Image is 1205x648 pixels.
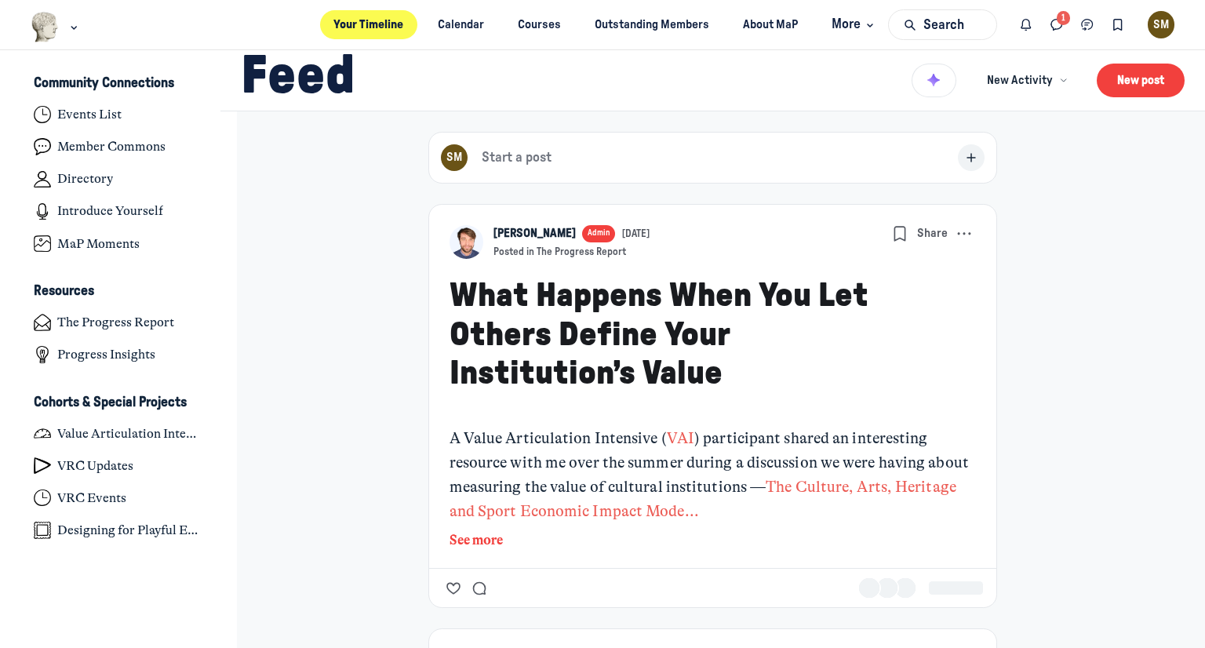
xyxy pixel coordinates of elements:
[504,10,574,39] a: Courses
[581,10,723,39] a: Outstanding Members
[20,197,217,226] a: Introduce Yourself
[57,426,203,442] h4: Value Articulation Intensive (Cultural Leadership Lab)
[667,429,694,447] a: VAI
[20,165,217,194] a: Directory
[20,389,217,416] button: Cohorts & Special ProjectsCollapse space
[1148,11,1175,38] div: SM
[450,530,977,551] button: See more
[1011,9,1042,40] button: Notifications
[20,419,217,448] a: Value Articulation Intensive (Cultural Leadership Lab)
[482,149,552,166] span: Start a post
[20,133,217,162] a: Member Commons
[441,144,468,172] div: SM
[57,139,166,155] h4: Member Commons
[220,50,1205,111] header: Page Header
[20,483,217,512] a: VRC Events
[450,478,959,520] a: The Culture, Arts, Heritage and Sport Economic Impact Mode...
[917,225,948,242] span: Share
[1102,9,1133,40] button: Bookmarks
[818,10,885,39] button: More
[57,315,174,330] h4: The Progress Report
[57,203,163,219] h4: Introduce Yourself
[20,278,217,305] button: ResourcesCollapse space
[952,222,976,246] button: Post actions
[57,107,122,122] h4: Events List
[493,225,576,242] a: View Kyle Bowen profile
[57,171,113,187] h4: Directory
[57,347,155,362] h4: Progress Insights
[1097,64,1185,97] button: New post
[888,222,912,246] button: Bookmarks
[888,9,996,40] button: Search
[34,283,94,300] h3: Resources
[428,132,998,184] button: Start a post
[987,72,1053,89] span: New Activity
[320,10,417,39] a: Your Timeline
[450,278,868,390] a: What Happens When You Let Others Define Your Institution’s Value
[20,229,217,258] a: MaP Moments
[493,225,650,259] button: View Kyle Bowen profileAdmin[DATE]Posted in The Progress Report
[57,522,203,538] h4: Designing for Playful Engagement
[912,60,956,100] button: Summarize
[913,222,951,246] button: Share
[912,64,956,98] button: Summarize
[493,246,626,259] button: Posted in The Progress Report
[1072,9,1103,40] button: Chat threads
[57,490,126,506] h4: VRC Events
[20,515,217,544] a: Designing for Playful Engagement
[20,71,217,97] button: Community ConnectionsCollapse space
[588,228,610,240] span: Admin
[31,12,60,42] img: Museums as Progress logo
[57,458,133,474] h4: VRC Updates
[20,451,217,480] a: VRC Updates
[241,44,898,117] h1: Feed
[730,10,812,39] a: About MaP
[622,228,650,241] a: [DATE]
[977,65,1077,96] button: New Activity
[468,577,491,599] button: Comment on What Happens When You Let Others Define Your Institution’s Value
[34,395,187,411] h3: Cohorts & Special Projects
[20,308,217,337] a: The Progress Report
[450,225,483,259] a: View Kyle Bowen profile
[1042,9,1072,40] button: Direct messages
[442,577,465,599] button: Like the What Happens When You Let Others Define Your Institution’s Value post
[450,427,977,523] p: A Value Articulation Intensive ( ) participant shared an interesting resource with me over the su...
[1148,11,1175,38] button: User menu options
[31,10,82,44] button: Museums as Progress logo
[832,14,878,35] span: More
[20,340,217,370] a: Progress Insights
[20,100,217,129] a: Events List
[57,236,140,252] h4: MaP Moments
[34,75,174,92] h3: Community Connections
[424,10,497,39] a: Calendar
